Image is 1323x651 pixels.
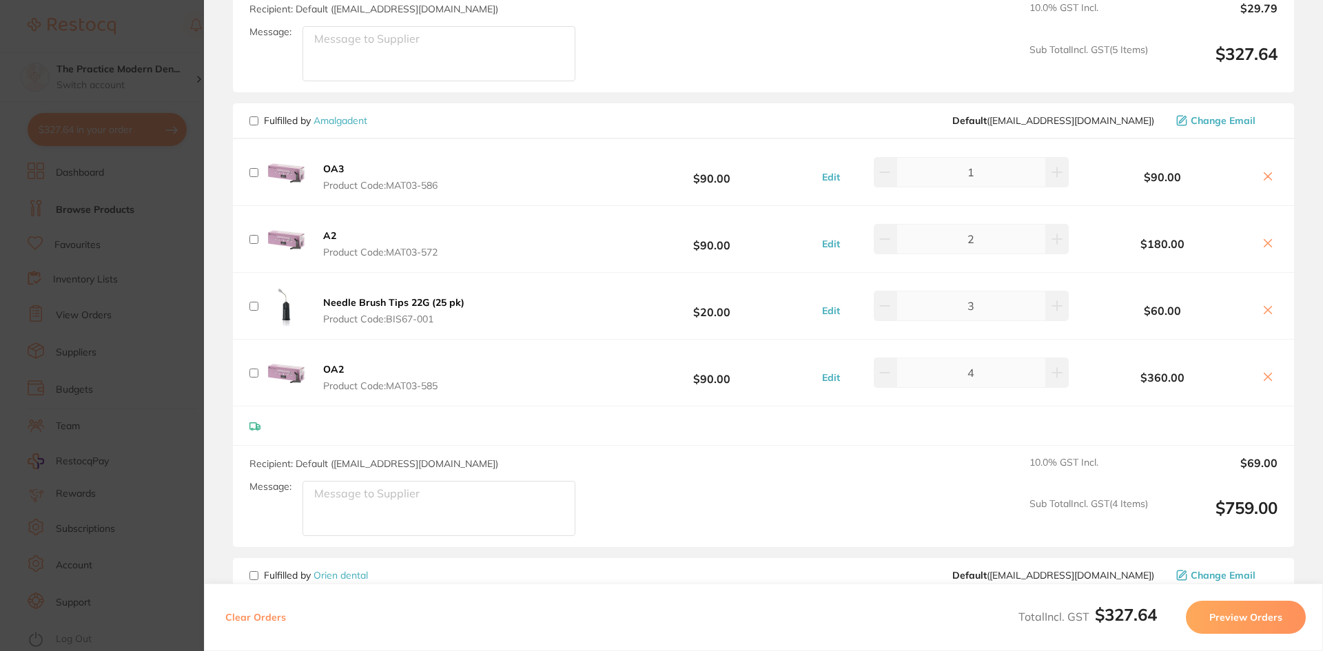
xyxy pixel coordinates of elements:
button: Change Email [1172,114,1278,127]
img: Z2R1MGx1bw [264,284,308,328]
img: MWNtcnpodA [264,351,308,395]
img: azR5MzI0Yg [264,217,308,261]
span: Recipient: Default ( [EMAIL_ADDRESS][DOMAIN_NAME] ) [249,3,498,15]
button: Edit [818,304,844,317]
button: Change Email [1172,569,1278,581]
button: A2 Product Code:MAT03-572 [319,229,442,258]
b: $90.00 [609,227,814,252]
b: $90.00 [609,360,814,386]
span: Sub Total Incl. GST ( 5 Items) [1029,44,1148,82]
button: Needle Brush Tips 22G (25 pk) Product Code:BIS67-001 [319,296,469,325]
span: Product Code: MAT03-586 [323,180,438,191]
button: Preview Orders [1186,601,1306,634]
label: Message: [249,481,291,493]
span: Total Incl. GST [1018,610,1157,623]
button: OA2 Product Code:MAT03-585 [319,363,442,392]
button: Edit [818,371,844,384]
b: OA2 [323,363,344,375]
label: Message: [249,26,291,38]
a: Amalgadent [314,114,367,127]
button: Edit [818,171,844,183]
span: info@amalgadent.com.au [952,115,1154,126]
b: Default [952,114,987,127]
p: Fulfilled by [264,570,368,581]
b: $180.00 [1072,238,1253,250]
button: Edit [818,238,844,250]
span: Product Code: MAT03-585 [323,380,438,391]
b: A2 [323,229,336,242]
b: Default [952,569,987,581]
span: sales@orien.com.au [952,570,1154,581]
span: 10.0 % GST Incl. [1029,457,1148,487]
span: Change Email [1191,115,1255,126]
a: Orien dental [314,569,368,581]
span: 10.0 % GST Incl. [1029,2,1148,32]
p: Fulfilled by [264,115,367,126]
span: Product Code: MAT03-572 [323,247,438,258]
output: $69.00 [1159,457,1278,487]
span: Sub Total Incl. GST ( 4 Items) [1029,498,1148,536]
b: $90.00 [1072,171,1253,183]
img: ZW9kMnJmOQ [264,150,308,194]
button: Clear Orders [221,601,290,634]
output: $327.64 [1159,44,1278,82]
span: Change Email [1191,570,1255,581]
b: $20.00 [609,293,814,319]
b: Needle Brush Tips 22G (25 pk) [323,296,464,309]
b: $60.00 [1072,304,1253,317]
button: OA3 Product Code:MAT03-586 [319,163,442,192]
output: $29.79 [1159,2,1278,32]
b: $360.00 [1072,371,1253,384]
output: $759.00 [1159,498,1278,536]
span: Product Code: BIS67-001 [323,313,464,324]
b: OA3 [323,163,344,175]
b: $90.00 [609,160,814,185]
span: Recipient: Default ( [EMAIL_ADDRESS][DOMAIN_NAME] ) [249,457,498,470]
b: $327.64 [1095,604,1157,625]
